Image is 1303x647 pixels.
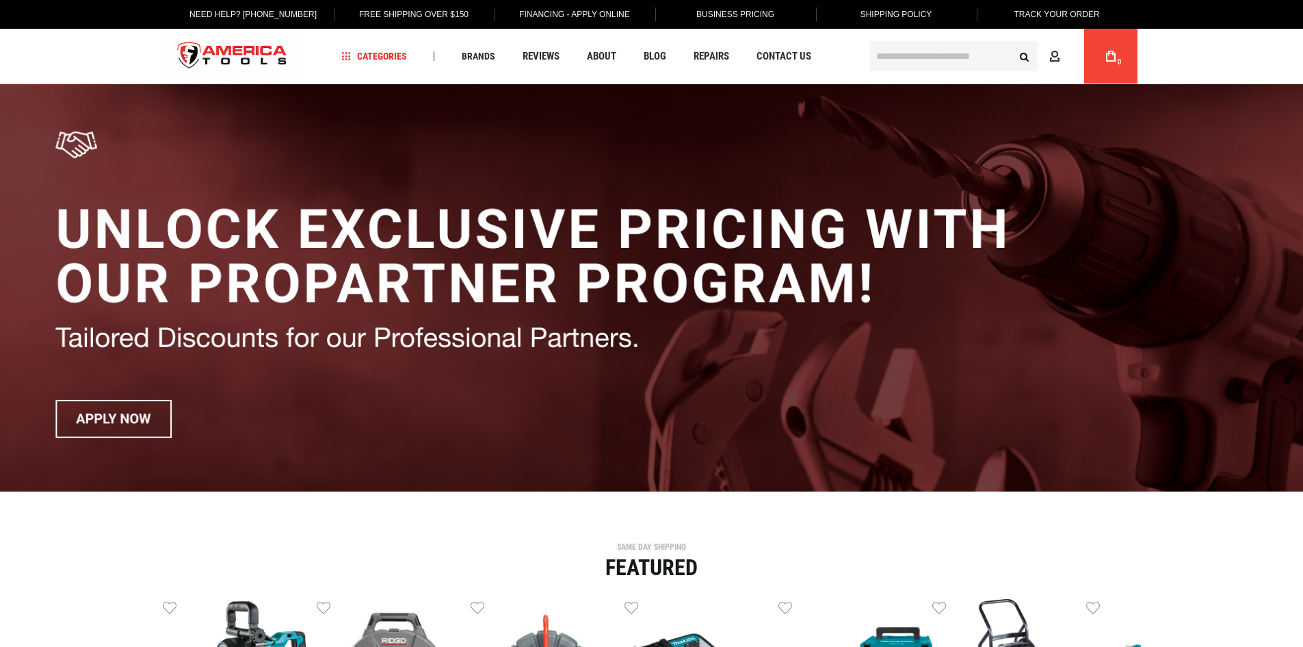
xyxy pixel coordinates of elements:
[462,51,495,61] span: Brands
[644,51,666,62] span: Blog
[687,47,735,66] a: Repairs
[581,47,622,66] a: About
[1098,29,1124,84] a: 0
[523,51,560,62] span: Reviews
[1012,43,1038,69] button: Search
[516,47,566,66] a: Reviews
[456,47,501,66] a: Brands
[1118,58,1122,66] span: 0
[750,47,817,66] a: Contact Us
[166,31,299,82] a: store logo
[163,557,1141,579] div: Featured
[860,10,932,19] span: Shipping Policy
[694,51,729,62] span: Repairs
[166,31,299,82] img: America Tools
[587,51,616,62] span: About
[756,51,811,62] span: Contact Us
[341,51,407,61] span: Categories
[163,543,1141,551] div: SAME DAY SHIPPING
[335,47,413,66] a: Categories
[637,47,672,66] a: Blog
